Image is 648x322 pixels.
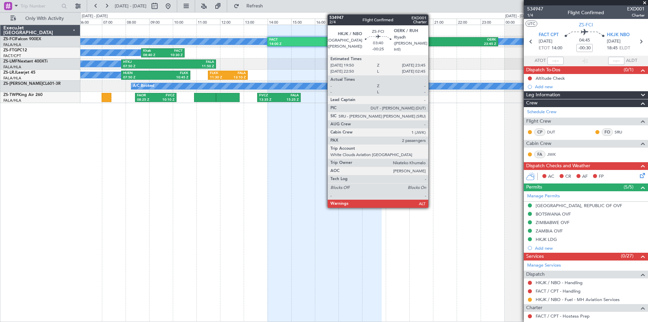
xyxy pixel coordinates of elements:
[481,19,504,25] div: 23:00
[156,71,188,76] div: FLKK
[3,71,16,75] span: ZS-LRJ
[407,38,452,42] div: HKJK
[269,42,325,47] div: 14:00 Z
[291,19,315,25] div: 15:00
[504,19,528,25] div: 00:00
[607,45,618,52] span: 18:45
[536,313,590,319] a: FACT / CPT - Hostess Prep
[505,14,531,19] div: [DATE] - [DATE]
[621,252,633,259] span: (0/27)
[539,38,552,45] span: [DATE]
[526,271,545,278] span: Dispatch
[579,37,590,44] span: 04:45
[607,38,621,45] span: [DATE]
[536,280,583,286] a: HKJK / NBO - Handling
[386,19,409,25] div: 19:00
[259,93,279,98] div: FVCZ
[539,45,550,52] span: ETOT
[259,98,279,102] div: 13:35 Z
[3,59,18,64] span: ZS-LMF
[3,76,21,81] a: FALA/HLA
[526,304,542,312] span: Charter
[3,65,21,70] a: FALA/HLA
[156,75,188,80] div: 10:45 Z
[196,19,220,25] div: 11:00
[315,19,339,25] div: 16:00
[536,220,569,225] div: ZIMBABWE OVF
[3,37,16,41] span: ZS-FCI
[536,288,580,294] a: FACT / CPT - Handling
[169,60,214,65] div: FALA
[457,19,480,25] div: 22:00
[3,59,48,64] a: ZS-LMFNextant 400XTi
[607,32,630,39] span: HKJK NBO
[526,118,551,125] span: Flight Crew
[220,19,244,25] div: 12:00
[547,57,564,65] input: --:--
[210,75,228,80] div: 11:30 Z
[526,66,560,74] span: Dispatch To-Dos
[527,193,560,200] a: Manage Permits
[163,53,183,58] div: 10:30 Z
[123,60,168,65] div: HTKJ
[3,37,41,41] a: ZS-FCIFalcon 900EX
[526,140,551,148] span: Cabin Crew
[78,19,102,25] div: 06:00
[279,93,299,98] div: FALA
[526,162,590,170] span: Dispatch Checks and Weather
[526,99,538,107] span: Crew
[7,13,73,24] button: Only With Activity
[535,57,546,64] span: ATOT
[137,98,156,102] div: 08:25 Z
[579,21,593,28] span: ZS-FCI
[123,75,156,80] div: 07:50 Z
[536,75,565,81] div: Altitude Check
[3,82,61,86] a: ZS-[PERSON_NAME]CL601-3R
[339,19,362,25] div: 17:00
[149,19,173,25] div: 09:00
[527,262,561,269] a: Manage Services
[535,84,645,90] div: Add new
[527,13,543,18] span: 1/4
[18,16,71,21] span: Only With Activity
[526,91,560,99] span: Leg Information
[547,129,562,135] a: DUT
[624,183,633,191] span: (5/5)
[169,64,214,69] div: 11:50 Z
[244,19,267,25] div: 13:00
[536,203,622,208] div: [GEOGRAPHIC_DATA], REPUBLIC OF OVF
[163,49,183,53] div: FACT
[602,128,613,136] div: FO
[525,21,537,27] button: UTC
[3,93,18,97] span: ZS-TWP
[527,109,557,116] a: Schedule Crew
[534,128,545,136] div: CP
[126,19,149,25] div: 08:00
[362,19,386,25] div: 18:00
[536,228,563,234] div: ZAMBIA OVF
[3,42,21,47] a: FALA/HLA
[526,253,544,261] span: Services
[3,98,21,103] a: FALA/HLA
[568,9,604,16] div: Flight Confirmed
[409,19,433,25] div: 20:00
[582,173,588,180] span: AF
[534,151,545,158] div: FA
[156,93,175,98] div: FVCZ
[228,75,246,80] div: 13:10 Z
[241,4,269,8] span: Refresh
[143,49,163,53] div: Khak
[231,1,271,11] button: Refresh
[619,45,630,52] span: ELDT
[547,151,562,157] a: JWK
[133,81,154,91] div: A/C Booked
[452,38,496,42] div: OERK
[433,19,457,25] div: 21:00
[627,13,645,18] span: Charter
[599,173,604,180] span: FP
[536,297,620,302] a: HKJK / NBO - Fuel - MH Aviation Services
[536,211,571,217] div: BOTSWANA OVF
[526,183,542,191] span: Permits
[3,82,43,86] span: ZS-[PERSON_NAME]
[527,5,543,13] span: 534947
